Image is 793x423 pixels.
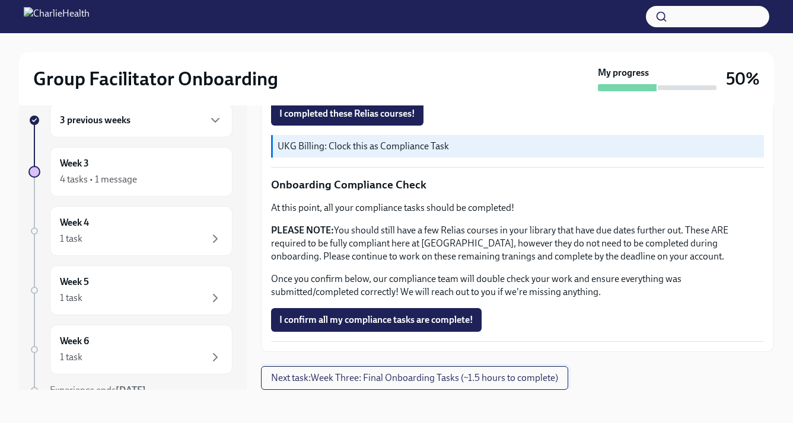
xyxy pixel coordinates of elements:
[278,140,759,153] p: UKG Billing: Clock this as Compliance Task
[271,372,558,384] span: Next task : Week Three: Final Onboarding Tasks (~1.5 hours to complete)
[28,147,233,197] a: Week 34 tasks • 1 message
[33,67,278,91] h2: Group Facilitator Onboarding
[28,325,233,374] a: Week 61 task
[60,335,89,348] h6: Week 6
[271,201,764,214] p: At this point, all your compliance tasks should be completed!
[24,7,90,26] img: CharlieHealth
[271,102,423,126] button: I completed these Relias courses!
[50,384,146,396] span: Experience ends
[60,351,82,364] div: 1 task
[261,366,568,390] button: Next task:Week Three: Final Onboarding Tasks (~1.5 hours to complete)
[60,291,82,305] div: 1 task
[279,108,415,120] span: I completed these Relias courses!
[271,177,764,193] p: Onboarding Compliance Check
[271,224,764,263] p: You should still have a few Relias courses in your library that have due dates further out. These...
[60,157,89,170] h6: Week 3
[271,308,482,332] button: I confirm all my compliance tasks are complete!
[271,225,334,236] strong: PLEASE NOTE:
[60,275,89,289] h6: Week 5
[60,216,89,229] h6: Week 4
[726,68,760,89] h3: 50%
[116,384,146,396] strong: [DATE]
[598,66,649,79] strong: My progress
[60,114,130,127] h6: 3 previous weeks
[28,265,233,315] a: Week 51 task
[60,173,137,186] div: 4 tasks • 1 message
[50,103,233,137] div: 3 previous weeks
[271,273,764,299] p: Once you confirm below, our compliance team will double check your work and ensure everything was...
[60,232,82,245] div: 1 task
[28,206,233,256] a: Week 41 task
[279,314,473,326] span: I confirm all my compliance tasks are complete!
